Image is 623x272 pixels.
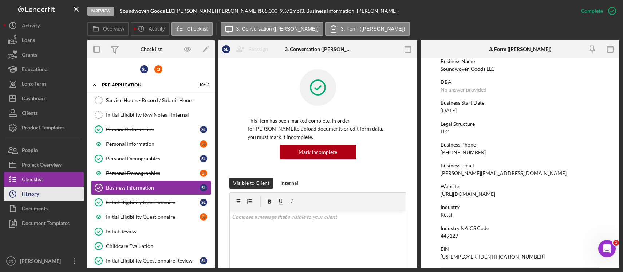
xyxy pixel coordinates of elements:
div: People [22,143,38,159]
button: Product Templates [4,120,84,135]
div: Initial Eligibility Questionnaire [106,199,200,205]
div: 3. Conversation ([PERSON_NAME]) [285,46,351,52]
div: Business Start Date [441,100,599,106]
a: Clients [4,106,84,120]
div: Grants [22,47,37,64]
button: Internal [277,178,302,189]
div: Initial Review [106,229,211,234]
button: Documents [4,201,84,216]
a: Service Hours - Record / Submit Hours [91,93,211,108]
a: Document Templates [4,216,84,230]
div: EIN [441,246,599,252]
button: Mark Incomplete [280,145,356,159]
label: 3. Conversation ([PERSON_NAME]) [236,26,319,32]
div: Legal Structure [441,121,599,127]
div: Business Email [441,163,599,168]
button: Overview [87,22,129,36]
div: Long-Term [22,77,46,93]
div: Initial Eligibility Questionnaire [106,214,200,220]
a: Dashboard [4,91,84,106]
label: Overview [103,26,124,32]
div: [US_EMPLOYER_IDENTIFICATION_NUMBER] [441,254,545,260]
div: Documents [22,201,48,218]
div: Checklist [22,172,43,189]
button: JR[PERSON_NAME] [4,254,84,268]
button: Complete [574,4,619,18]
div: Service Hours - Record / Submit Hours [106,97,211,103]
button: People [4,143,84,158]
button: Activity [131,22,169,36]
p: This item has been marked complete. In order for [PERSON_NAME] to upload documents or edit form d... [248,117,388,141]
a: Initial Eligibility Rvw Notes - Internal [91,108,211,122]
button: History [4,187,84,201]
a: Initial Review [91,224,211,239]
div: S L [200,257,207,264]
div: S L [200,155,207,162]
div: Soundwoven Goods LLC [441,66,495,72]
span: 1 [613,240,619,246]
text: JR [9,259,13,263]
a: Long-Term [4,77,84,91]
a: Loans [4,33,84,47]
div: DBA [441,79,599,85]
div: Document Templates [22,216,70,232]
div: [PERSON_NAME] [PERSON_NAME] | [176,8,259,14]
div: 10 / 12 [196,83,209,87]
a: Initial Eligibility QuestionnaireSL [91,195,211,210]
div: | 3. Business Information ([PERSON_NAME]) [300,8,399,14]
a: Business InformationSL [91,180,211,195]
div: Reassign [248,42,268,57]
div: LLC [441,129,449,135]
div: Personal Demographics [106,170,200,176]
button: Activity [4,18,84,33]
button: Educational [4,62,84,77]
div: C I [200,170,207,177]
div: C I [154,65,162,73]
div: Pre-Application [102,83,191,87]
div: [PHONE_NUMBER] [441,149,486,155]
div: Clients [22,106,38,122]
div: In Review [87,7,114,16]
a: Childcare Evaluation [91,239,211,253]
a: Personal DemographicsSL [91,151,211,166]
div: Complete [581,4,603,18]
button: 3. Conversation ([PERSON_NAME]) [221,22,323,36]
div: [PERSON_NAME][EMAIL_ADDRESS][DOMAIN_NAME] [441,170,567,176]
div: Dashboard [22,91,47,108]
button: Visible to Client [229,178,273,189]
div: Educational [22,62,49,78]
a: Personal InformationSL [91,122,211,137]
div: $85,000 [259,8,280,14]
div: Personal Demographics [106,156,200,162]
div: [DATE] [441,108,457,113]
button: Project Overview [4,158,84,172]
div: Checklist [141,46,162,52]
div: Retail [441,212,454,218]
div: C I [200,140,207,148]
div: Childcare Evaluation [106,243,211,249]
div: Initial Eligibility Questionnaire Review [106,258,200,264]
div: Project Overview [22,158,62,174]
button: Grants [4,47,84,62]
div: Industry [441,204,599,210]
div: S L [200,126,207,133]
a: Personal InformationCI [91,137,211,151]
div: Business Name [441,58,599,64]
button: 3. Form ([PERSON_NAME]) [325,22,410,36]
div: 3. Form ([PERSON_NAME]) [489,46,551,52]
div: No answer provided [441,87,486,93]
a: Checklist [4,172,84,187]
div: Personal Information [106,141,200,147]
div: Product Templates [22,120,64,137]
div: C I [200,213,207,221]
div: [PERSON_NAME] [18,254,66,270]
label: Checklist [187,26,208,32]
div: 72 mo [287,8,300,14]
a: Personal DemographicsCI [91,166,211,180]
div: | [120,8,176,14]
